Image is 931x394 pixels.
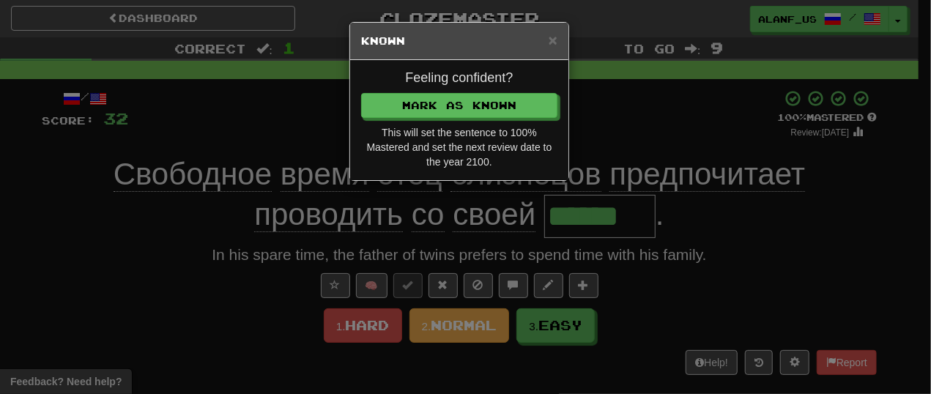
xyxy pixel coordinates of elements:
div: This will set the sentence to 100% Mastered and set the next review date to the year 2100. [361,125,557,169]
h4: Feeling confident? [361,71,557,86]
button: Mark as Known [361,93,557,118]
h5: Known [361,34,557,48]
span: × [549,31,557,48]
button: Close [549,32,557,48]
